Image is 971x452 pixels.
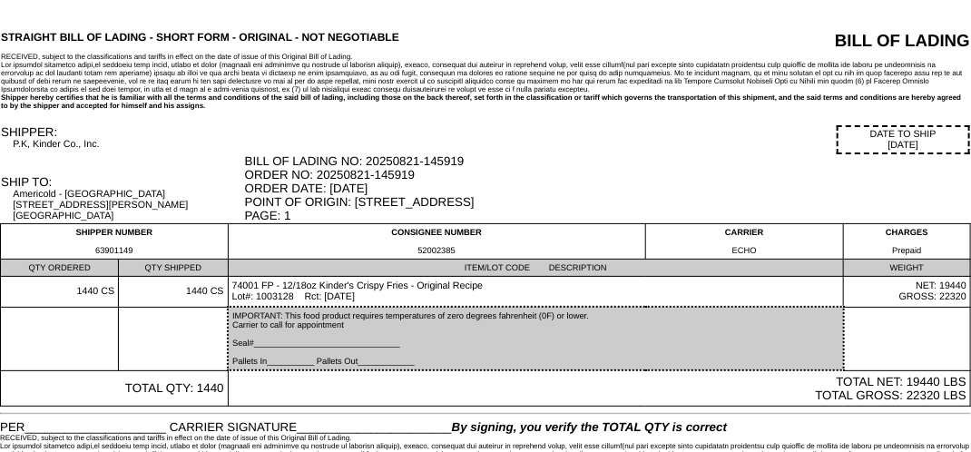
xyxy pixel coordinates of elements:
div: SHIPPER: [1,125,243,139]
td: CONSIGNEE NUMBER [228,224,645,260]
div: Americold - [GEOGRAPHIC_DATA] [STREET_ADDRESS][PERSON_NAME] [GEOGRAPHIC_DATA] [13,189,242,221]
td: WEIGHT [844,260,971,277]
div: BILL OF LADING NO: 20250821-145919 ORDER NO: 20250821-145919 ORDER DATE: [DATE] POINT OF ORIGIN: ... [245,154,970,222]
td: SHIPPER NUMBER [1,224,229,260]
div: P.K, Kinder Co., Inc. [13,139,242,150]
td: 1440 CS [119,277,228,308]
td: ITEM/LOT CODE DESCRIPTION [228,260,844,277]
div: 52002385 [232,246,642,255]
td: CARRIER [645,224,843,260]
td: 1440 CS [1,277,119,308]
div: Shipper hereby certifies that he is familiar with all the terms and conditions of the said bill o... [1,93,970,110]
td: QTY ORDERED [1,260,119,277]
td: QTY SHIPPED [119,260,228,277]
div: ECHO [650,246,839,255]
td: NET: 19440 GROSS: 22320 [844,277,971,308]
div: DATE TO SHIP [DATE] [837,125,970,154]
td: IMPORTANT: This food product requires temperatures of zero degrees fahrenheit (0F) or lower. Carr... [228,307,844,370]
td: 74001 FP - 12/18oz Kinder's Crispy Fries - Original Recipe Lot#: 1003128 Rct: [DATE] [228,277,844,308]
div: SHIP TO: [1,175,243,189]
td: CHARGES [844,224,971,260]
div: Prepaid [848,246,966,255]
div: 63901149 [5,246,224,255]
div: BILL OF LADING [701,31,970,51]
span: By signing, you verify the TOTAL QTY is correct [452,420,727,434]
td: TOTAL NET: 19440 LBS TOTAL GROSS: 22320 LBS [228,370,970,407]
td: TOTAL QTY: 1440 [1,370,229,407]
